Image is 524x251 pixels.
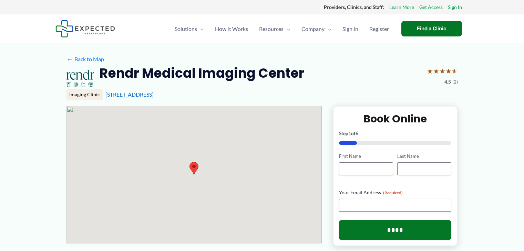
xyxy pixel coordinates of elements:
[444,77,451,86] span: 4.5
[383,190,403,195] span: (Required)
[66,54,104,64] a: ←Back to Map
[301,17,325,41] span: Company
[348,130,351,136] span: 1
[284,17,290,41] span: Menu Toggle
[325,17,331,41] span: Menu Toggle
[175,17,197,41] span: Solutions
[389,3,414,12] a: Learn More
[66,56,73,62] span: ←
[427,65,433,77] span: ★
[339,153,393,160] label: First Name
[433,65,439,77] span: ★
[169,17,209,41] a: SolutionsMenu Toggle
[169,17,394,41] nav: Primary Site Navigation
[401,21,462,36] a: Find a Clinic
[397,153,451,160] label: Last Name
[356,130,358,136] span: 6
[448,3,462,12] a: Sign In
[339,189,452,196] label: Your Email Address
[452,65,458,77] span: ★
[439,65,445,77] span: ★
[369,17,389,41] span: Register
[55,20,115,37] img: Expected Healthcare Logo - side, dark font, small
[215,17,248,41] span: How It Works
[209,17,254,41] a: How It Works
[339,112,452,125] h2: Book Online
[364,17,394,41] a: Register
[105,91,154,98] a: [STREET_ADDRESS]
[296,17,337,41] a: CompanyMenu Toggle
[254,17,296,41] a: ResourcesMenu Toggle
[66,89,103,100] div: Imaging Clinic
[197,17,204,41] span: Menu Toggle
[342,17,358,41] span: Sign In
[419,3,443,12] a: Get Access
[337,17,364,41] a: Sign In
[339,131,452,136] p: Step of
[100,65,304,81] h2: Rendr Medical Imaging Center
[324,4,384,10] strong: Providers, Clinics, and Staff:
[259,17,284,41] span: Resources
[445,65,452,77] span: ★
[452,77,458,86] span: (2)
